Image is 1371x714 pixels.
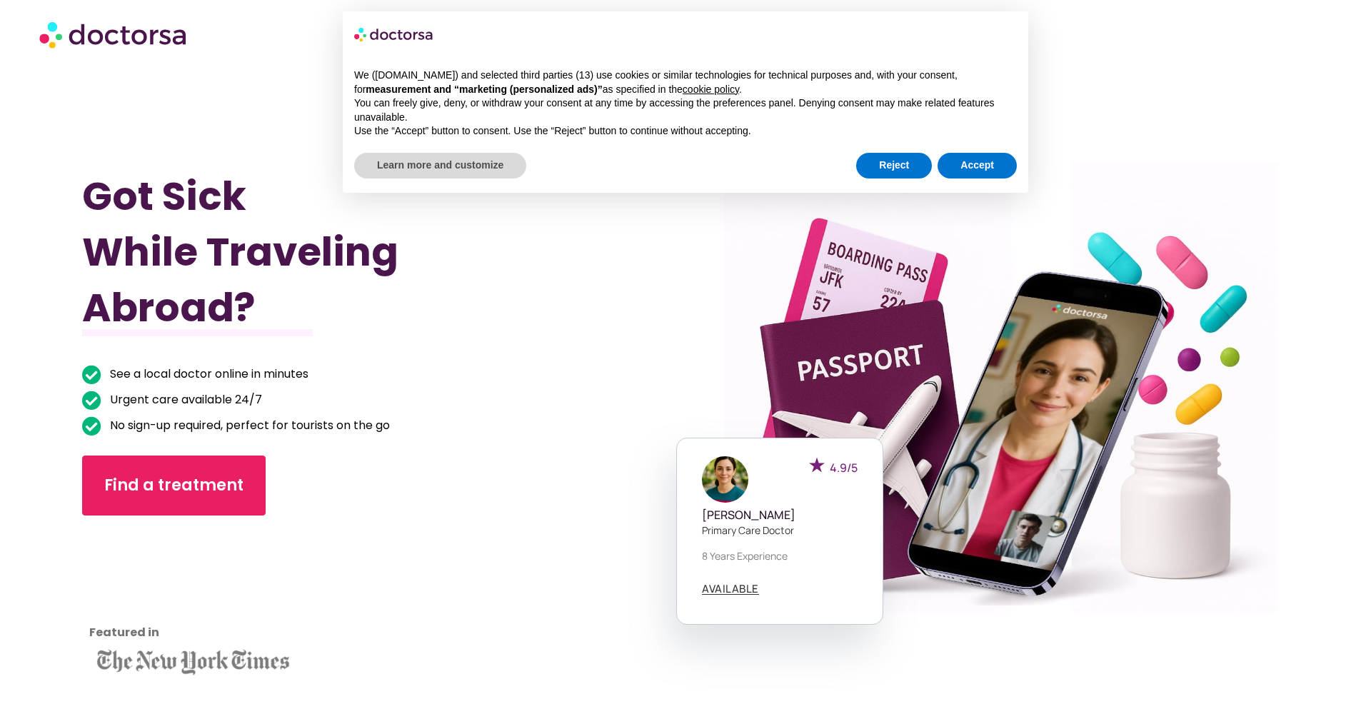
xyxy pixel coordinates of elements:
[89,537,218,644] iframe: Customer reviews powered by Trustpilot
[702,548,858,563] p: 8 years experience
[938,153,1017,178] button: Accept
[702,583,759,595] a: AVAILABLE
[354,153,526,178] button: Learn more and customize
[82,169,595,336] h1: Got Sick While Traveling Abroad?
[106,364,308,384] span: See a local doctor online in minutes
[702,583,759,594] span: AVAILABLE
[354,69,1017,96] p: We ([DOMAIN_NAME]) and selected third parties (13) use cookies or similar technologies for techni...
[106,390,262,410] span: Urgent care available 24/7
[354,23,434,46] img: logo
[354,96,1017,124] p: You can freely give, deny, or withdraw your consent at any time by accessing the preferences pane...
[702,508,858,522] h5: [PERSON_NAME]
[106,416,390,436] span: No sign-up required, perfect for tourists on the go
[702,523,858,538] p: Primary care doctor
[830,460,858,476] span: 4.9/5
[856,153,932,178] button: Reject
[683,84,739,95] a: cookie policy
[82,456,266,516] a: Find a treatment
[366,84,602,95] strong: measurement and “marketing (personalized ads)”
[104,474,243,497] span: Find a treatment
[89,624,159,640] strong: Featured in
[354,124,1017,139] p: Use the “Accept” button to consent. Use the “Reject” button to continue without accepting.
